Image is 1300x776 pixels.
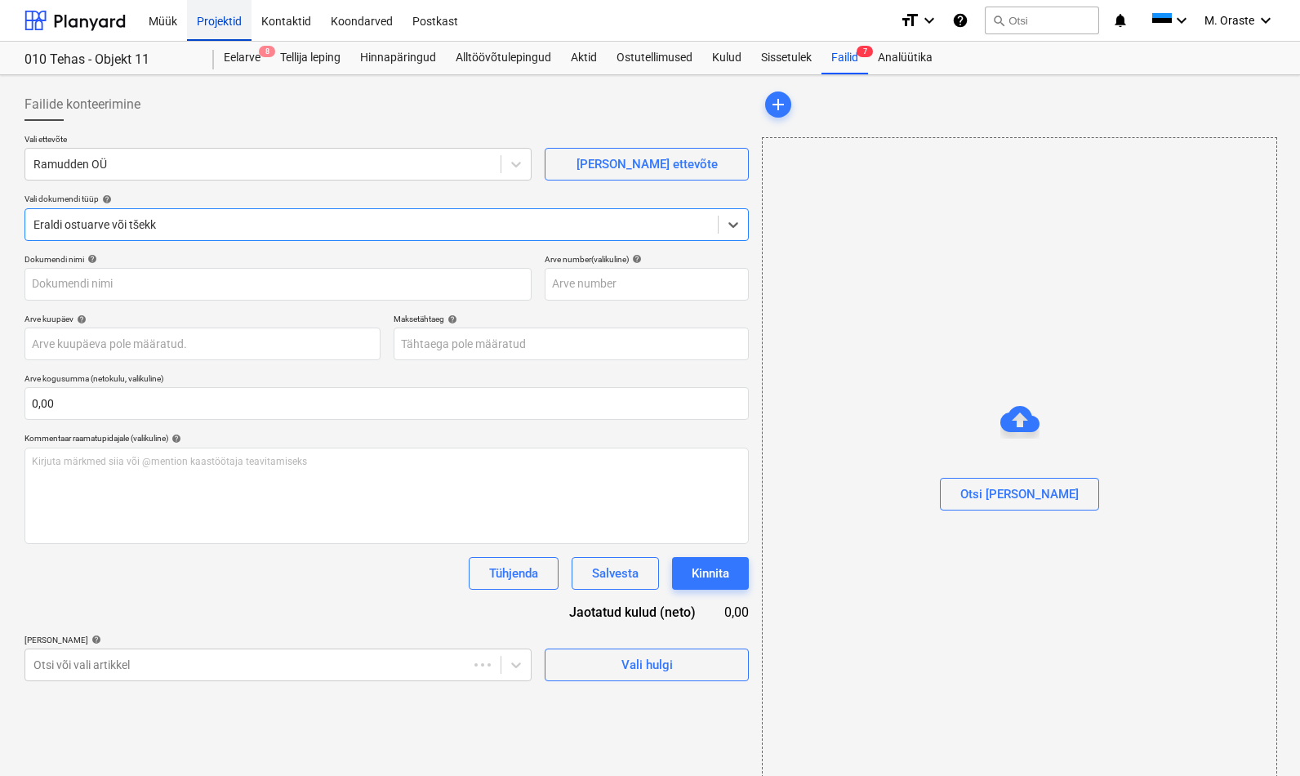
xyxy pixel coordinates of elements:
a: Eelarve8 [214,42,270,74]
span: M. Oraste [1204,14,1254,27]
div: Otsi [PERSON_NAME] [960,484,1079,505]
a: Alltöövõtulepingud [446,42,561,74]
i: keyboard_arrow_down [1172,11,1191,30]
a: Kulud [702,42,751,74]
div: Vali dokumendi tüüp [24,194,749,204]
input: Tähtaega pole määratud [394,328,750,360]
button: [PERSON_NAME] ettevõte [545,148,749,181]
a: Sissetulek [751,42,821,74]
input: Dokumendi nimi [24,268,532,301]
span: help [444,314,457,324]
button: Otsi [PERSON_NAME] [940,478,1099,511]
span: help [168,434,181,444]
p: Vali ettevõte [24,134,532,148]
button: Salvesta [572,557,659,590]
div: Maksetähtaeg [394,314,750,324]
div: Jaotatud kulud (neto) [536,603,722,622]
span: help [73,314,87,324]
span: 8 [259,46,275,57]
button: Vali hulgi [545,649,749,681]
span: search [992,14,1005,27]
span: 7 [857,46,873,57]
div: 010 Tehas - Objekt 11 [24,51,194,69]
a: Failid7 [821,42,868,74]
div: [PERSON_NAME] [24,635,532,645]
div: [PERSON_NAME] ettevõte [577,154,718,175]
span: help [629,254,642,264]
div: Kommentaar raamatupidajale (valikuline) [24,433,749,444]
a: Aktid [561,42,607,74]
input: Arve kogusumma (netokulu, valikuline) [24,387,749,420]
a: Tellija leping [270,42,350,74]
a: Hinnapäringud [350,42,446,74]
div: Failid [821,42,868,74]
i: Abikeskus [952,11,968,30]
input: Arve kuupäeva pole määratud. [24,328,381,360]
div: Dokumendi nimi [24,254,532,265]
button: Kinnita [672,557,749,590]
div: Salvesta [592,563,639,584]
div: Eelarve [214,42,270,74]
span: help [99,194,112,204]
div: 0,00 [722,603,749,622]
span: help [84,254,97,264]
span: help [88,635,101,644]
i: format_size [900,11,919,30]
button: Tühjenda [469,557,559,590]
p: Arve kogusumma (netokulu, valikuline) [24,373,749,387]
div: Kinnita [692,563,729,584]
div: Vali hulgi [621,654,673,676]
i: keyboard_arrow_down [919,11,939,30]
a: Analüütika [868,42,942,74]
span: Failide konteerimine [24,95,140,114]
i: notifications [1112,11,1129,30]
div: Tühjenda [489,563,538,584]
a: Ostutellimused [607,42,702,74]
div: Arve number (valikuline) [545,254,749,265]
i: keyboard_arrow_down [1256,11,1276,30]
span: add [768,95,788,114]
div: Arve kuupäev [24,314,381,324]
button: Otsi [985,7,1099,34]
input: Arve number [545,268,749,301]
